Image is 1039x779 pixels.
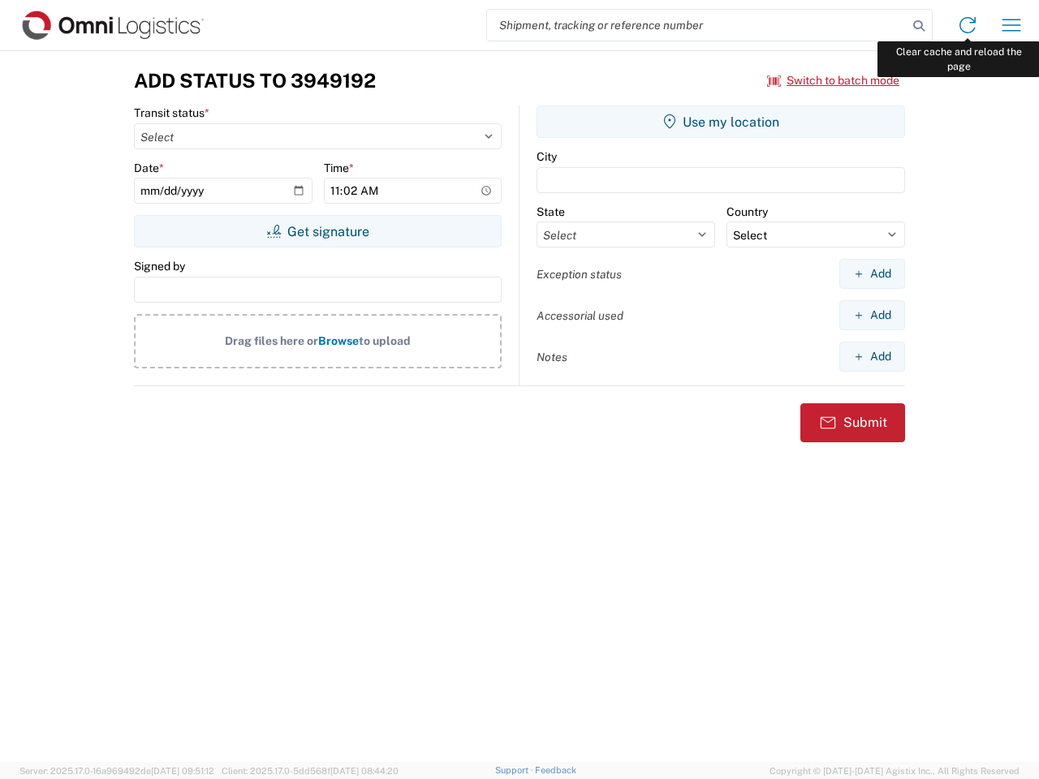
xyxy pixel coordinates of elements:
h3: Add Status to 3949192 [134,69,376,93]
label: Signed by [134,259,185,273]
label: Transit status [134,105,209,120]
input: Shipment, tracking or reference number [487,10,908,41]
button: Switch to batch mode [767,67,899,94]
span: Browse [318,334,359,347]
button: Submit [800,403,905,442]
button: Get signature [134,215,502,247]
label: State [537,204,565,219]
button: Add [839,300,905,330]
span: [DATE] 08:44:20 [330,766,399,776]
a: Support [495,765,536,775]
button: Use my location [537,105,905,138]
label: Accessorial used [537,308,623,323]
span: [DATE] 09:51:12 [151,766,214,776]
span: to upload [359,334,411,347]
label: Country [726,204,768,219]
label: City [537,149,557,164]
a: Feedback [535,765,576,775]
label: Date [134,161,164,175]
button: Add [839,259,905,289]
label: Time [324,161,354,175]
button: Add [839,342,905,372]
span: Copyright © [DATE]-[DATE] Agistix Inc., All Rights Reserved [770,764,1020,778]
label: Notes [537,350,567,364]
label: Exception status [537,267,622,282]
span: Server: 2025.17.0-16a969492de [19,766,214,776]
span: Client: 2025.17.0-5dd568f [222,766,399,776]
span: Drag files here or [225,334,318,347]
